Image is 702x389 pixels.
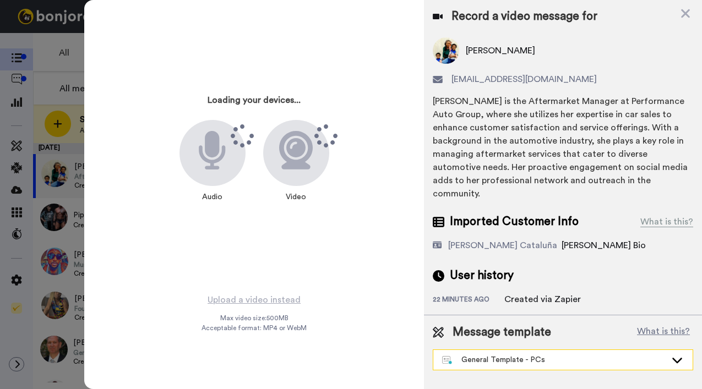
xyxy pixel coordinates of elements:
[442,356,453,365] img: nextgen-template.svg
[634,324,693,341] button: What is this?
[280,186,312,208] div: Video
[448,239,557,252] div: [PERSON_NAME] Cataluña
[220,314,289,322] span: Max video size: 500 MB
[433,95,693,200] div: [PERSON_NAME] is the Aftermarket Manager at Performance Auto Group, where she utilizes her expert...
[208,96,301,106] h3: Loading your devices...
[453,324,551,341] span: Message template
[433,295,504,306] div: 22 minutes ago
[504,293,581,306] div: Created via Zapier
[562,241,646,250] span: [PERSON_NAME] Bio
[450,267,514,284] span: User history
[640,215,693,228] div: What is this?
[202,324,307,332] span: Acceptable format: MP4 or WebM
[197,186,228,208] div: Audio
[450,213,579,230] span: Imported Customer Info
[204,293,304,307] button: Upload a video instead
[451,73,597,86] span: [EMAIL_ADDRESS][DOMAIN_NAME]
[442,354,666,365] div: General Template - PCs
